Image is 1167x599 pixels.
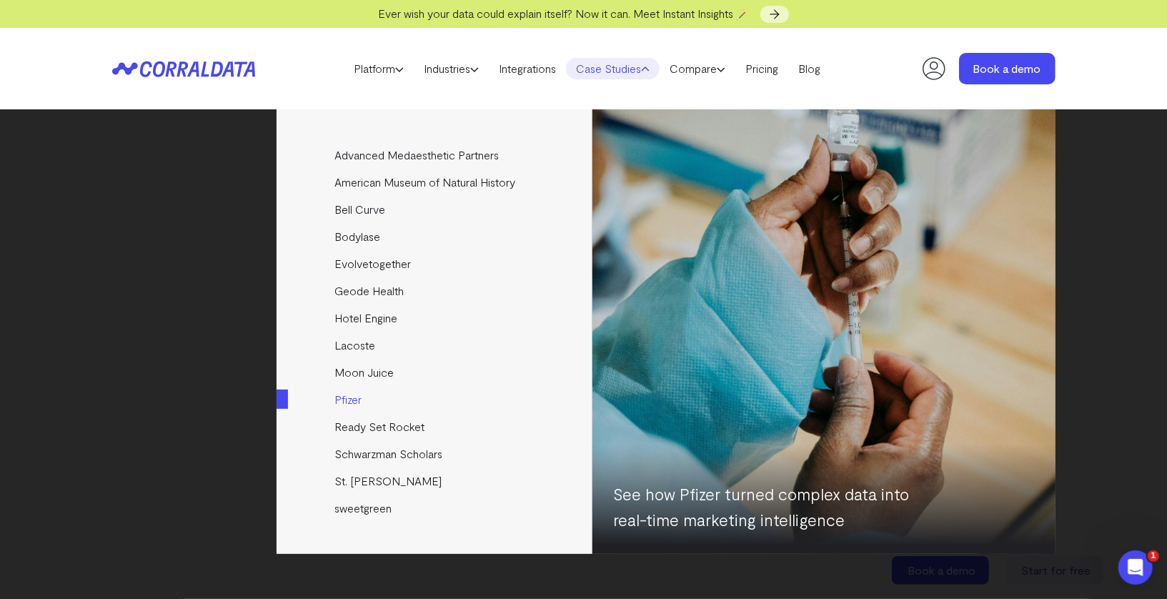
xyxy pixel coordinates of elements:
iframe: Intercom live chat [1118,550,1153,585]
a: Geode Health [277,277,595,305]
a: Advanced Medaesthetic Partners [277,142,595,169]
span: 1 [1148,550,1159,562]
a: Blog [788,58,830,79]
a: Platform [344,58,414,79]
a: St. [PERSON_NAME] [277,467,595,495]
a: Bell Curve [277,196,595,223]
a: sweetgreen [277,495,595,522]
a: Pfizer [277,386,595,413]
a: Evolvetogether [277,250,595,277]
a: Pricing [735,58,788,79]
a: American Museum of Natural History [277,169,595,196]
a: Case Studies [566,58,660,79]
span: Ever wish your data could explain itself? Now it can. Meet Instant Insights 🪄 [378,6,750,20]
a: Bodylase [277,223,595,250]
a: Hotel Engine [277,305,595,332]
a: Industries [414,58,489,79]
p: See how Pfizer turned complex data into real-time marketing intelligence [614,481,935,533]
a: Compare [660,58,735,79]
a: Integrations [489,58,566,79]
a: Lacoste [277,332,595,359]
a: Moon Juice [277,359,595,386]
a: Ready Set Rocket [277,413,595,440]
a: Schwarzman Scholars [277,440,595,467]
a: Book a demo [959,53,1056,84]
